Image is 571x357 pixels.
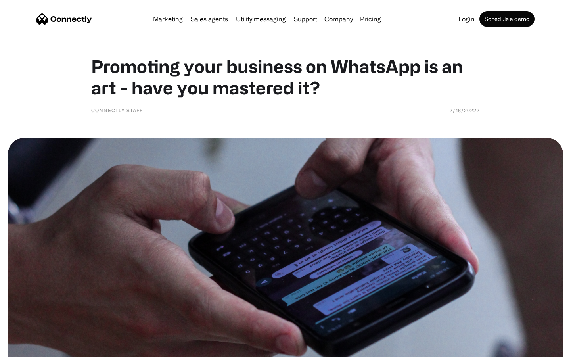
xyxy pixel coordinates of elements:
a: Sales agents [188,16,231,22]
a: Utility messaging [233,16,289,22]
aside: Language selected: English [8,343,48,354]
a: Schedule a demo [479,11,535,27]
div: Company [324,13,353,25]
a: Pricing [357,16,384,22]
ul: Language list [16,343,48,354]
div: Connectly Staff [91,106,143,114]
a: Support [291,16,320,22]
a: Login [455,16,478,22]
h1: Promoting your business on WhatsApp is an art - have you mastered it? [91,56,480,98]
a: Marketing [150,16,186,22]
div: 2/16/20222 [450,106,480,114]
